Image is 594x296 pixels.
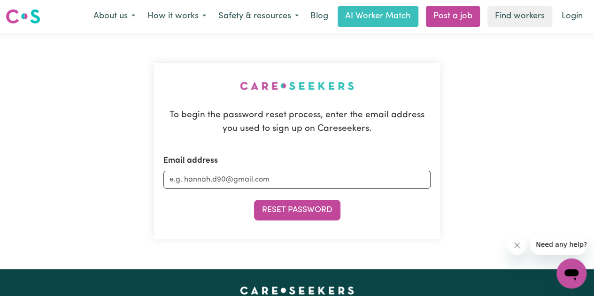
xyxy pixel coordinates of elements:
button: How it works [141,7,212,26]
a: Find workers [487,6,552,27]
img: Careseekers logo [6,8,40,25]
a: Post a job [426,6,480,27]
a: Careseekers logo [6,6,40,27]
a: AI Worker Match [338,6,418,27]
input: e.g. hannah.d90@gmail.com [163,171,431,189]
button: Safety & resources [212,7,305,26]
iframe: Message from company [530,234,586,255]
iframe: Button to launch messaging window [556,258,586,288]
p: To begin the password reset process, enter the email address you used to sign up on Careseekers. [163,109,431,136]
label: Email address [163,155,218,167]
a: Login [556,6,588,27]
button: About us [87,7,141,26]
span: Need any help? [6,7,57,14]
button: Reset Password [254,200,340,220]
a: Careseekers home page [240,286,354,294]
a: Blog [305,6,334,27]
iframe: Close message [508,236,526,255]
